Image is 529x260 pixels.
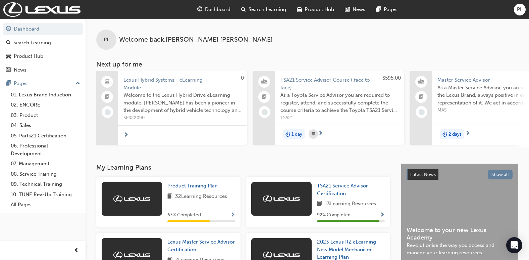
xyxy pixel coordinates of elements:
[312,130,315,138] span: calendar-icon
[3,2,81,17] img: Trak
[167,183,218,189] span: Product Training Plan
[410,172,436,177] span: Latest News
[105,93,110,101] span: booktick-icon
[6,53,11,59] span: car-icon
[3,77,83,90] button: Pages
[380,211,385,219] button: Show Progress
[8,169,83,179] a: 08. Service Training
[419,93,424,101] span: booktick-icon
[318,131,323,137] span: next-icon
[262,109,268,115] span: learningRecordVerb_NONE-icon
[382,75,401,81] span: $595.00
[113,252,150,258] img: Trak
[123,132,128,138] span: next-icon
[280,76,399,91] span: TSA21 Service Advisor Course ( face to face)
[8,141,83,159] a: 06. Professional Development
[75,79,80,88] span: up-icon
[123,76,242,91] span: Lexus Hybrid Systems - eLearning Module
[317,239,376,260] span: 2023 Lexus RZ eLearning New Model Mechanisms Learning Plan
[13,39,51,47] div: Search Learning
[8,200,83,210] a: All Pages
[8,90,83,100] a: 01. Lexus Brand Induction
[74,247,79,255] span: prev-icon
[253,71,404,145] a: $595.00TSA21 Service Advisor Course ( face to face)As a Toyota Service Advisor you are required t...
[407,169,513,180] a: Latest NewsShow all
[292,3,339,16] a: car-iconProduct Hub
[167,211,201,219] span: 63 % Completed
[488,170,513,179] button: Show all
[96,71,247,145] a: 0Lexus Hybrid Systems - eLearning ModuleWelcome to the Lexus Hybrid Drive eLearning module. [PERS...
[241,5,246,14] span: search-icon
[14,52,43,60] div: Product Hub
[175,192,227,201] span: 32 Learning Resources
[465,131,470,137] span: next-icon
[371,3,403,16] a: pages-iconPages
[14,66,27,74] div: News
[167,182,220,190] a: Product Training Plan
[376,5,381,14] span: pages-icon
[305,6,334,13] span: Product Hub
[241,75,244,81] span: 0
[167,238,235,253] a: Lexus Master Service Advisor Certification
[297,5,302,14] span: car-icon
[119,36,273,44] span: Welcome back , [PERSON_NAME] [PERSON_NAME]
[6,40,11,46] span: search-icon
[3,21,83,77] button: DashboardSearch LearningProduct HubNews
[105,109,111,115] span: learningRecordVerb_NONE-icon
[317,182,385,197] a: TSA21 Service Advisor Certification
[3,50,83,62] a: Product Hub
[104,36,109,44] span: PL
[192,3,236,16] a: guage-iconDashboard
[317,200,322,208] span: book-icon
[123,114,242,122] span: SPK22090
[8,189,83,200] a: 10. TUNE Rev-Up Training
[353,6,365,13] span: News
[407,242,513,257] span: Revolutionise the way you access and manage your learning resources.
[230,212,235,218] span: Show Progress
[167,239,235,253] span: Lexus Master Service Advisor Certification
[280,91,399,114] span: As a Toyota Service Advisor you are required to register, attend, and successfully complete the c...
[14,80,28,87] div: Pages
[105,78,110,86] span: laptop-icon
[86,60,529,68] h3: Next up for me
[3,23,83,35] a: Dashboard
[6,26,11,32] span: guage-icon
[8,131,83,141] a: 05. Parts21 Certification
[197,5,202,14] span: guage-icon
[6,81,11,87] span: pages-icon
[8,159,83,169] a: 07. Management
[517,6,523,13] span: PL
[230,211,235,219] button: Show Progress
[419,78,424,86] span: people-icon
[285,130,290,139] span: duration-icon
[205,6,230,13] span: Dashboard
[123,91,242,114] span: Welcome to the Lexus Hybrid Drive eLearning module. [PERSON_NAME] has been a pioneer in the devel...
[3,37,83,49] a: Search Learning
[419,109,425,115] span: learningRecordVerb_NONE-icon
[345,5,350,14] span: news-icon
[325,200,376,208] span: 13 Learning Resources
[6,67,11,73] span: news-icon
[8,100,83,110] a: 02. ENCORE
[292,131,302,138] span: 1 day
[407,226,513,242] span: Welcome to your new Lexus Academy
[262,93,267,101] span: booktick-icon
[167,192,172,201] span: book-icon
[113,196,150,202] img: Trak
[8,120,83,131] a: 04. Sales
[3,64,83,76] a: News
[448,131,462,138] span: 2 days
[339,3,371,16] a: news-iconNews
[263,196,300,202] img: Trak
[262,78,267,86] span: people-icon
[384,6,398,13] span: Pages
[317,183,368,197] span: TSA21 Service Advisor Certification
[8,110,83,121] a: 03. Product
[263,252,300,258] img: Trak
[506,237,522,253] div: Open Intercom Messenger
[380,212,385,218] span: Show Progress
[236,3,292,16] a: search-iconSearch Learning
[514,4,526,15] button: PL
[280,114,399,122] span: TSA21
